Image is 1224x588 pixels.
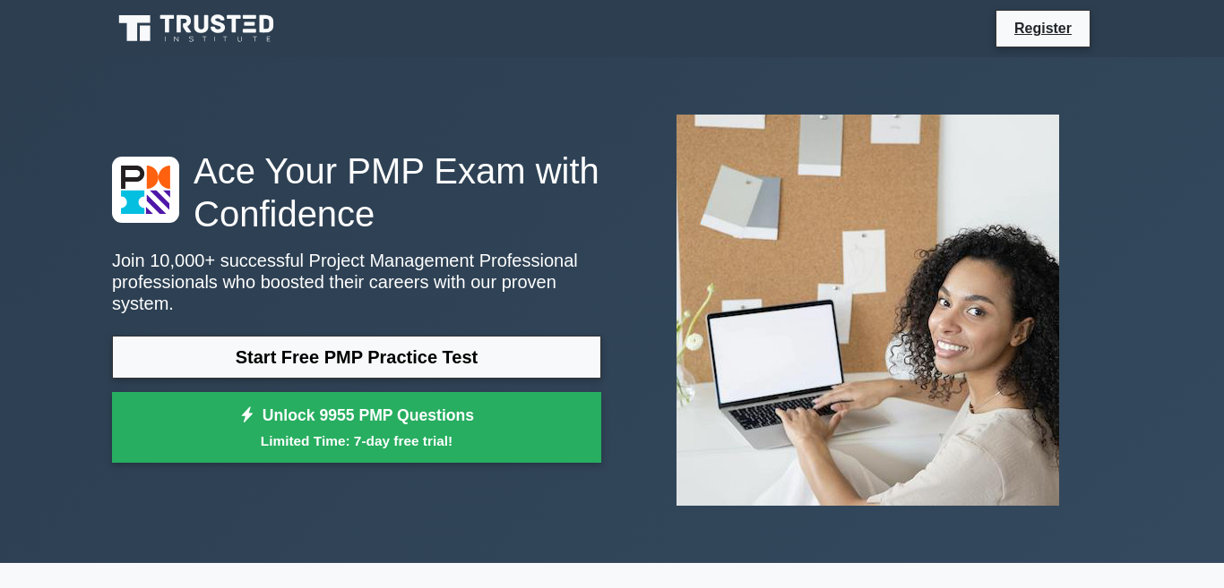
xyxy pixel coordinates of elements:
[134,430,579,451] small: Limited Time: 7-day free trial!
[1004,17,1082,39] a: Register
[112,149,601,235] h1: Ace Your PMP Exam with Confidence
[112,392,601,464] a: Unlock 9955 PMP QuestionsLimited Time: 7-day free trial!
[112,250,601,314] p: Join 10,000+ successful Project Management Professional professionals who boosted their careers w...
[112,336,601,379] a: Start Free PMP Practice Test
